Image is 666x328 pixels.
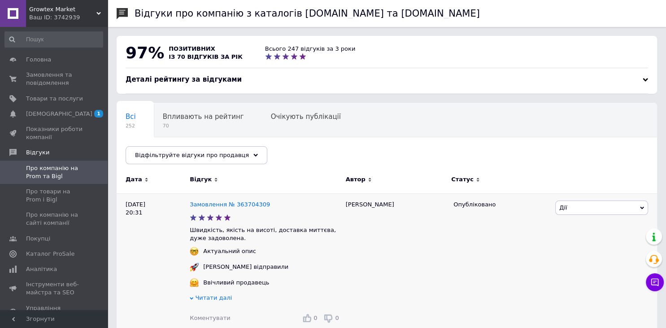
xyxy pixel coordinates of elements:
span: Замовлення та повідомлення [26,71,83,87]
span: Каталог ProSale [26,250,74,258]
span: Впливають на рейтинг [163,113,244,121]
span: Про компанію на Prom та Bigl [26,164,83,180]
span: Про компанію на сайті компанії [26,211,83,227]
a: Замовлення № 363704309 [190,201,270,208]
span: 252 [126,122,136,129]
span: Відфільтруйте відгуки про продавця [135,152,249,158]
span: 70 [163,122,244,129]
span: Управління сайтом [26,304,83,320]
span: Про товари на Prom і Bigl [26,188,83,204]
div: Ваш ID: 3742939 [29,13,108,22]
span: Аналітика [26,265,57,273]
span: 0 [313,315,317,321]
span: [DEMOGRAPHIC_DATA] [26,110,92,118]
span: Всі [126,113,136,121]
div: Читати далі [190,294,341,304]
span: Дії [559,204,567,211]
span: Деталі рейтингу за відгуками [126,75,242,83]
h1: Відгуки про компанію з каталогів [DOMAIN_NAME] та [DOMAIN_NAME] [135,8,480,19]
span: 0 [335,315,339,321]
p: Швидкість, якість на висоті, доставка миттєва, дуже задоволена. [190,226,341,242]
div: Коментувати [190,314,230,322]
span: Коментувати [190,315,230,321]
input: Пошук [4,31,103,48]
span: Головна [26,56,51,64]
div: [PERSON_NAME] відправили [201,263,291,271]
img: :hugging_face: [190,278,199,287]
span: із 70 відгуків за рік [169,53,243,60]
span: позитивних [169,45,215,52]
div: Опубліковані без коментаря [117,137,235,171]
span: Показники роботи компанії [26,125,83,141]
span: Опубліковані без комен... [126,147,217,155]
div: Актуальний опис [201,247,258,255]
span: Інструменти веб-майстра та SEO [26,280,83,297]
span: Очікують публікації [271,113,341,121]
img: :nerd_face: [190,247,199,256]
span: 1 [94,110,103,118]
span: Товари та послуги [26,95,83,103]
span: 97% [126,44,164,62]
div: Всього 247 відгуків за 3 роки [265,45,356,53]
div: Ввічливий продавець [201,279,271,287]
span: Покупці [26,235,50,243]
img: :rocket: [190,262,199,271]
span: Відгуки [26,149,49,157]
span: Читати далі [195,294,232,301]
span: Відгук [190,175,212,184]
span: Статус [451,175,474,184]
span: Автор [346,175,366,184]
button: Чат з покупцем [646,273,664,291]
span: Дата [126,175,142,184]
div: Деталі рейтингу за відгуками [126,75,648,84]
span: Growtex Market [29,5,96,13]
div: Опубліковано [453,201,548,209]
